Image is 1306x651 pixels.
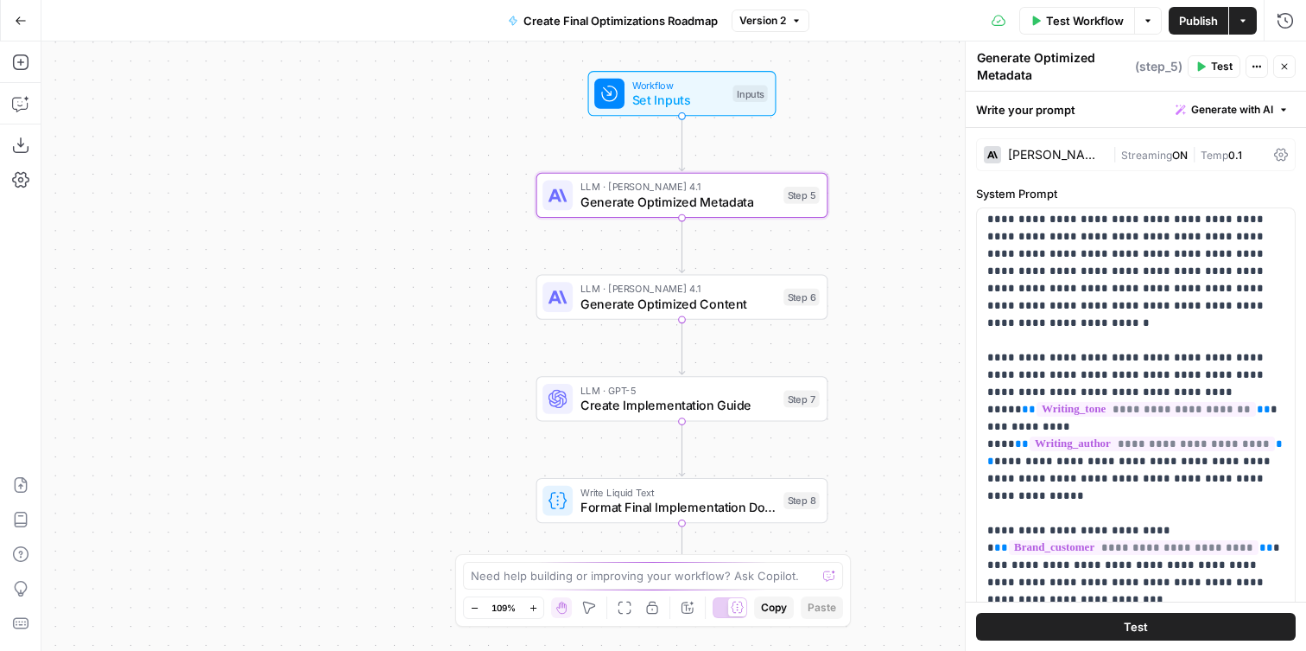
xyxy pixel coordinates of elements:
span: Write Liquid Text [580,485,777,500]
button: Test [1188,55,1240,78]
span: Create Implementation Guide [580,396,777,415]
span: Temp [1201,149,1228,162]
div: LLM · [PERSON_NAME] 4.1Generate Optimized ContentStep 6 [536,274,828,319]
div: Step 6 [783,289,819,306]
label: System Prompt [976,185,1296,202]
span: 0.1 [1228,149,1242,162]
span: Generate Optimized Metadata [580,193,777,212]
button: Test [976,613,1296,641]
g: Edge from step_8 to end [679,523,685,578]
button: Publish [1169,7,1228,35]
button: Version 2 [732,10,809,32]
span: LLM · [PERSON_NAME] 4.1 [580,281,777,296]
span: | [1188,145,1201,163]
span: LLM · GPT-5 [580,383,777,398]
span: Workflow [632,78,726,93]
span: ON [1172,149,1188,162]
button: Create Final Optimizations Roadmap [498,7,728,35]
span: Generate with AI [1191,102,1273,118]
button: Test Workflow [1019,7,1134,35]
span: Format Final Implementation Document [580,498,777,517]
span: Set Inputs [632,91,726,110]
div: Step 8 [783,492,819,509]
g: Edge from start to step_5 [679,116,685,170]
textarea: Generate Optimized Metadata [977,49,1131,84]
span: Generate Optimized Content [580,294,777,313]
div: Step 7 [783,391,819,408]
span: Paste [808,600,836,616]
g: Edge from step_6 to step_7 [679,320,685,374]
div: Write Liquid TextFormat Final Implementation DocumentStep 8 [536,478,828,523]
span: Test Workflow [1046,12,1124,29]
span: Test [1124,618,1148,635]
span: Test [1211,59,1233,74]
span: Publish [1179,12,1218,29]
div: LLM · GPT-5Create Implementation GuideStep 7 [536,376,828,421]
span: Streaming [1121,149,1172,162]
span: Copy [761,600,787,616]
span: LLM · [PERSON_NAME] 4.1 [580,179,777,194]
span: Version 2 [739,13,786,29]
button: Paste [801,597,843,619]
div: Step 5 [783,187,819,204]
div: LLM · [PERSON_NAME] 4.1Generate Optimized MetadataStep 5 [536,173,828,218]
g: Edge from step_7 to step_8 [679,422,685,476]
button: Generate with AI [1169,99,1296,121]
button: Copy [754,597,794,619]
div: [PERSON_NAME] Opus 4.1 [1008,149,1106,161]
span: 109% [491,601,516,615]
span: | [1113,145,1121,163]
div: Write your prompt [966,92,1306,127]
div: Inputs [732,85,767,102]
span: Create Final Optimizations Roadmap [523,12,718,29]
span: ( step_5 ) [1135,58,1182,75]
div: WorkflowSet InputsInputs [536,71,828,116]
